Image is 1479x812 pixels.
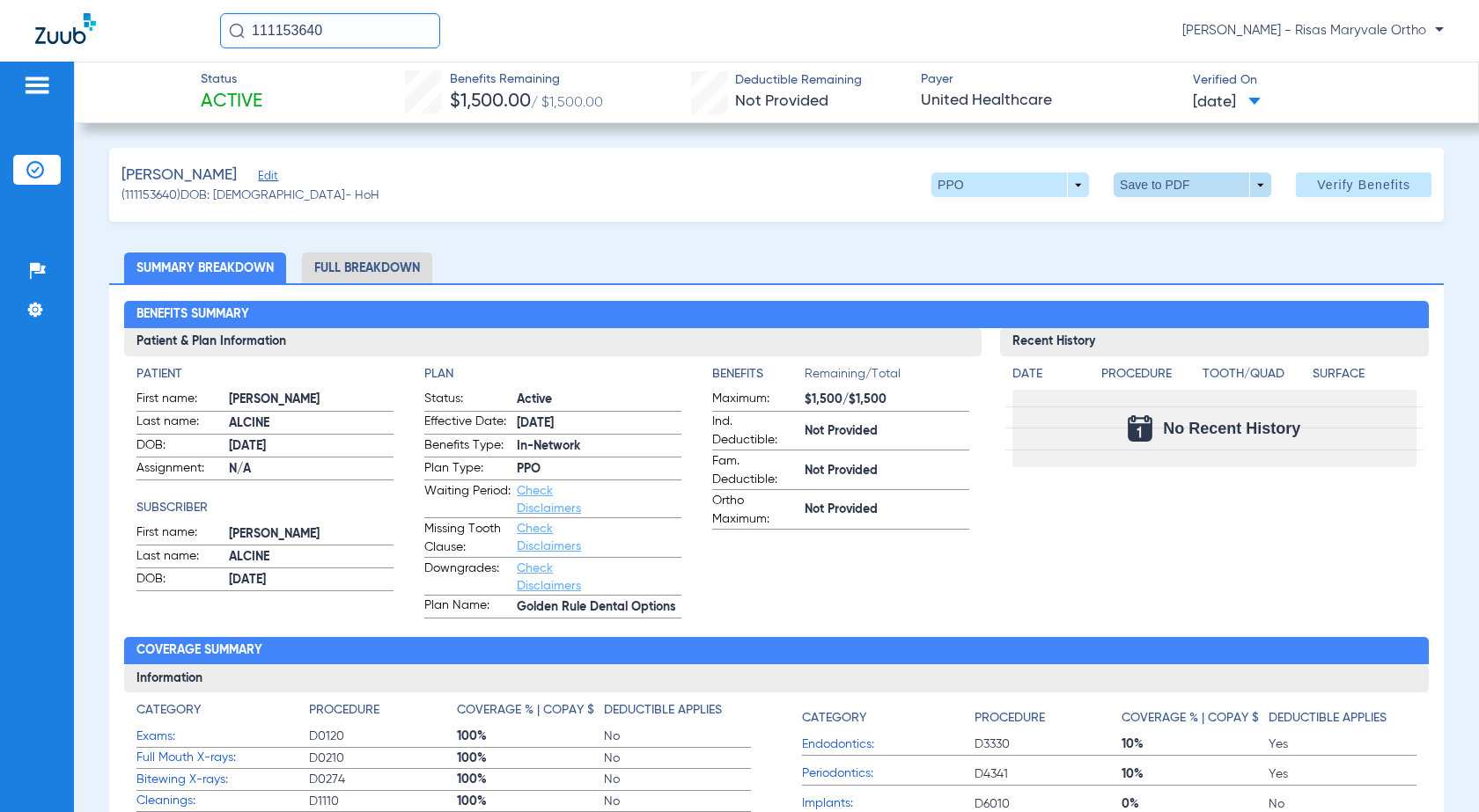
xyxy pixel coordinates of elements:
[229,23,245,39] img: Search Icon
[457,701,604,726] app-breakdown-title: Coverage % | Copay $
[201,90,262,114] span: Active
[229,525,394,544] span: [PERSON_NAME]
[931,172,1089,197] button: PPO
[309,793,456,810] span: D1110
[309,701,379,720] h4: Procedure
[1391,728,1479,812] div: Chat Widget
[35,13,96,44] img: Zuub Logo
[604,750,751,767] span: No
[517,562,581,592] a: Check Disclaimers
[975,735,1122,753] span: D3330
[220,13,440,48] input: Search for patients
[805,391,969,409] span: $1,500/$1,500
[1269,735,1416,753] span: Yes
[712,413,798,450] span: Ind. Deductible:
[1313,365,1416,390] app-breakdown-title: Surface
[1101,365,1196,384] h4: Procedure
[424,365,681,384] h4: Plan
[258,170,274,187] span: Edit
[802,735,975,754] span: Endodontics:
[1163,420,1300,437] span: No Recent History
[457,728,604,745] span: 100%
[1012,365,1086,390] app-breakdown-title: Date
[424,482,511,517] span: Waiting Period:
[517,485,581,515] a: Check Disclaimers
[136,365,394,384] h4: Patient
[124,637,1428,665] h2: Coverage Summary
[450,70,603,89] span: Benefits Remaining
[136,570,223,591] span: DOB:
[805,422,969,441] span: Not Provided
[735,93,828,109] span: Not Provided
[604,771,751,788] span: No
[1203,365,1306,384] h4: Tooth/Quad
[712,390,798,411] span: Maximum:
[136,499,394,517] h4: Subscriber
[604,793,751,810] span: No
[805,365,969,390] span: Remaining/Total
[136,701,309,726] app-breakdown-title: Category
[712,452,798,489] span: Fam. Deductible:
[136,749,309,767] span: Full Mouth X-rays:
[136,436,223,457] span: DOB:
[1122,701,1269,734] app-breakdown-title: Coverage % | Copay $
[517,460,681,479] span: PPO
[531,96,603,110] span: / $1,500.00
[136,390,223,411] span: First name:
[457,701,594,720] h4: Coverage % | Copay $
[136,728,309,746] span: Exams:
[229,414,394,433] span: ALCINE
[735,71,862,90] span: Deductible Remaining
[424,436,511,457] span: Benefits Type:
[604,701,722,720] h4: Deductible Applies
[424,520,511,557] span: Missing Tooth Clause:
[712,365,805,390] app-breakdown-title: Benefits
[124,252,286,283] li: Summary Breakdown
[1317,178,1410,192] span: Verify Benefits
[1269,765,1416,783] span: Yes
[229,437,394,456] span: [DATE]
[424,596,511,618] span: Plan Name:
[1128,415,1152,442] img: Calendar
[712,492,798,529] span: Ortho Maximum:
[975,709,1045,728] h4: Procedure
[712,365,805,384] h4: Benefits
[1203,365,1306,390] app-breakdown-title: Tooth/Quad
[229,391,394,409] span: [PERSON_NAME]
[975,701,1122,734] app-breakdown-title: Procedure
[229,548,394,567] span: ALCINE
[457,771,604,788] span: 100%
[121,165,237,187] span: [PERSON_NAME]
[1182,22,1444,40] span: [PERSON_NAME] - Risas Maryvale Ortho
[309,701,456,726] app-breakdown-title: Procedure
[517,598,681,617] span: Golden Rule Dental Options
[805,462,969,480] span: Not Provided
[1193,71,1450,90] span: Verified On
[424,390,511,411] span: Status:
[921,70,1178,89] span: Payer
[424,459,511,480] span: Plan Type:
[450,92,531,111] span: $1,500.00
[517,391,681,409] span: Active
[229,460,394,479] span: N/A
[805,501,969,519] span: Not Provided
[124,301,1428,329] h2: Benefits Summary
[802,701,975,734] app-breakdown-title: Category
[1122,765,1269,783] span: 10%
[302,252,432,283] li: Full Breakdown
[517,523,581,552] a: Check Disclaimers
[457,750,604,767] span: 100%
[136,523,223,545] span: First name:
[1000,328,1429,356] h3: Recent History
[136,547,223,568] span: Last name:
[802,764,975,783] span: Periodontics:
[229,571,394,589] span: [DATE]
[517,414,681,433] span: [DATE]
[1193,91,1261,113] span: [DATE]
[309,728,456,745] span: D0120
[124,328,981,356] h3: Patient & Plan Information
[124,664,1428,692] h3: Information
[1269,709,1387,728] h4: Deductible Applies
